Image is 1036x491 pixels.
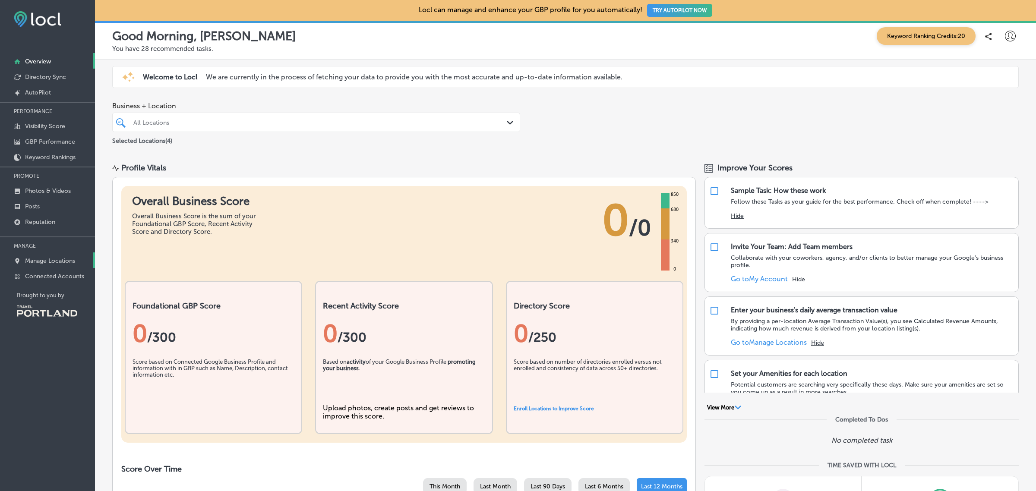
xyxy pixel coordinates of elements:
span: / 0 [629,215,651,241]
button: View More [704,404,744,412]
span: Business + Location [112,102,520,110]
span: Last 12 Months [641,483,682,490]
div: Score based on Connected Google Business Profile and information with in GBP such as Name, Descri... [133,359,294,402]
div: 0 [323,319,485,348]
p: Overview [25,58,51,65]
p: Visibility Score [25,123,65,130]
div: Score based on number of directories enrolled versus not enrolled and consistency of data across ... [514,359,676,402]
p: Brought to you by [17,292,95,299]
button: Hide [811,339,824,346]
p: Keyword Rankings [25,154,76,161]
p: GBP Performance [25,138,75,145]
span: Last 90 Days [531,483,565,490]
p: We are currently in the process of fetching your data to provide you with the most accurate and u... [206,73,622,81]
span: 0 [602,195,629,246]
p: Selected Locations ( 4 ) [112,134,172,145]
div: Set your Amenities for each location [731,369,847,378]
span: This Month [430,483,460,490]
img: Travel Portland [17,305,77,317]
div: Overall Business Score is the sum of your Foundational GBP Score, Recent Activity Score and Direc... [132,212,262,236]
b: promoting your business [323,359,476,371]
h2: Recent Activity Score [323,301,485,311]
p: No completed task [831,436,892,444]
span: Keyword Ranking Credits: 20 [877,27,976,45]
h2: Foundational GBP Score [133,301,294,311]
b: activity [347,359,366,365]
span: Welcome to Locl [143,73,197,81]
div: Completed To Dos [835,416,888,423]
p: Follow these Tasks as your guide for the best performance. Check off when complete! ----> [731,198,989,205]
span: Improve Your Scores [717,163,793,173]
p: Photos & Videos [25,187,71,195]
p: Connected Accounts [25,273,84,280]
div: 0 [514,319,676,348]
img: fda3e92497d09a02dc62c9cd864e3231.png [14,11,61,27]
div: TIME SAVED WITH LOCL [828,462,896,469]
div: 850 [669,191,680,198]
a: Go toManage Locations [731,338,807,346]
div: 340 [669,238,680,245]
div: 0 [133,319,294,348]
p: You have 28 recommended tasks. [112,45,1019,53]
button: Hide [792,276,805,283]
h2: Directory Score [514,301,676,311]
span: Last 6 Months [585,483,623,490]
div: Profile Vitals [121,163,166,173]
h1: Overall Business Score [132,195,262,208]
div: All Locations [133,119,508,126]
p: AutoPilot [25,89,51,96]
a: Enroll Locations to Improve Score [514,406,594,412]
p: Reputation [25,218,55,226]
div: Upload photos, create posts and get reviews to improve this score. [323,404,485,420]
p: Potential customers are searching very specifically these days. Make sure your amenities are set ... [731,381,1014,396]
span: / 300 [147,330,176,345]
p: Manage Locations [25,257,75,264]
p: Collaborate with your coworkers, agency, and/or clients to better manage your Google's business p... [731,254,1014,269]
div: 0 [672,266,678,273]
a: Go toMy Account [731,275,788,283]
div: Based on of your Google Business Profile . [323,359,485,402]
p: Directory Sync [25,73,66,81]
div: 680 [669,206,680,213]
button: TRY AUTOPILOT NOW [647,4,712,17]
span: /300 [338,330,366,345]
p: Good Morning, [PERSON_NAME] [112,29,296,43]
div: Enter your business's daily average transaction value [731,306,897,314]
p: By providing a per-location Average Transaction Value(s), you see Calculated Revenue Amounts, ind... [731,318,1014,332]
p: Posts [25,203,40,210]
div: Sample Task: How these work [731,186,826,195]
span: /250 [528,330,556,345]
div: Invite Your Team: Add Team members [731,242,853,251]
button: Hide [731,212,744,220]
span: Last Month [480,483,511,490]
h2: Score Over Time [121,464,687,474]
